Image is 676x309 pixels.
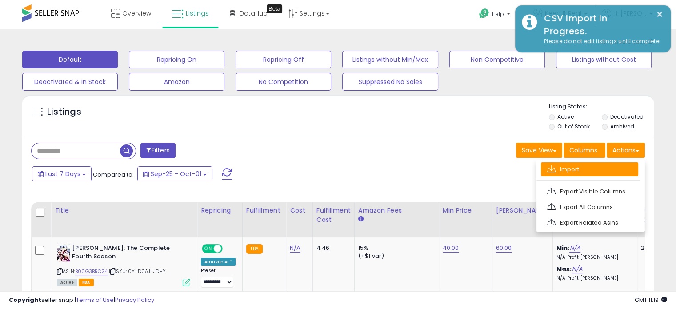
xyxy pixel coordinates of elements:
[479,8,490,19] i: Get Help
[342,51,438,68] button: Listings without Min/Max
[556,275,630,281] p: N/A Profit [PERSON_NAME]
[358,252,432,260] div: (+$1 var)
[656,9,663,20] button: ×
[610,123,634,130] label: Archived
[537,37,664,46] div: Please do not edit listings until complete.
[552,202,637,237] th: The percentage added to the cost of goods (COGS) that forms the calculator for Min & Max prices.
[556,244,570,252] b: Min:
[57,279,77,286] span: All listings currently available for purchase on Amazon
[641,244,668,252] div: 2
[496,244,512,253] a: 60.00
[358,244,432,252] div: 15%
[541,216,638,229] a: Export Related Asins
[290,244,300,253] a: N/A
[122,9,151,18] span: Overview
[9,296,154,305] div: seller snap | |
[549,103,654,111] p: Listing States:
[635,296,667,304] span: 2025-10-9 11:19 GMT
[203,245,214,253] span: ON
[572,265,582,273] a: N/A
[557,123,590,130] label: Out of Stock
[201,258,236,266] div: Amazon AI *
[496,206,549,215] div: [PERSON_NAME]
[443,244,459,253] a: 40.00
[47,106,81,118] h5: Listings
[607,143,645,158] button: Actions
[236,73,331,91] button: No Competition
[129,73,224,91] button: Amazon
[45,169,80,178] span: Last 7 Days
[541,162,638,176] a: Import
[72,244,180,263] b: [PERSON_NAME]: The Complete Fourth Season
[557,113,574,120] label: Active
[472,1,519,29] a: Help
[556,51,652,68] button: Listings without Cost
[93,170,134,179] span: Compared to:
[610,113,643,120] label: Deactivated
[316,244,348,252] div: 4.46
[246,206,282,215] div: Fulfillment
[57,244,70,262] img: 51pK1pAY4ML._SL40_.jpg
[55,206,193,215] div: Title
[240,9,268,18] span: DataHub
[76,296,114,304] a: Terms of Use
[537,12,664,37] div: CSV Import In Progress.
[201,268,236,288] div: Preset:
[516,143,562,158] button: Save View
[449,51,545,68] button: Non Competitive
[221,245,236,253] span: OFF
[109,268,166,275] span: | SKU: 0Y-D0AJ-JDHY
[151,169,201,178] span: Sep-25 - Oct-01
[358,206,435,215] div: Amazon Fees
[75,268,108,275] a: B00G3BRC24
[115,296,154,304] a: Privacy Policy
[236,51,331,68] button: Repricing Off
[22,51,118,68] button: Default
[556,254,630,261] p: N/A Profit [PERSON_NAME]
[564,143,605,158] button: Columns
[201,206,239,215] div: Repricing
[140,143,175,158] button: Filters
[137,166,212,181] button: Sep-25 - Oct-01
[342,73,438,91] button: Suppressed No Sales
[267,4,282,13] div: Tooltip anchor
[290,206,309,215] div: Cost
[556,265,572,273] b: Max:
[541,200,638,214] a: Export All Columns
[186,9,209,18] span: Listings
[9,296,41,304] strong: Copyright
[32,166,92,181] button: Last 7 Days
[316,206,351,225] div: Fulfillment Cost
[541,185,638,198] a: Export Visible Columns
[22,73,118,91] button: Deactivated & In Stock
[492,10,504,18] span: Help
[358,215,364,223] small: Amazon Fees.
[129,51,224,68] button: Repricing On
[57,244,190,285] div: ASIN:
[443,206,488,215] div: Min Price
[569,146,597,155] span: Columns
[246,244,263,254] small: FBA
[79,279,94,286] span: FBA
[569,244,580,253] a: N/A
